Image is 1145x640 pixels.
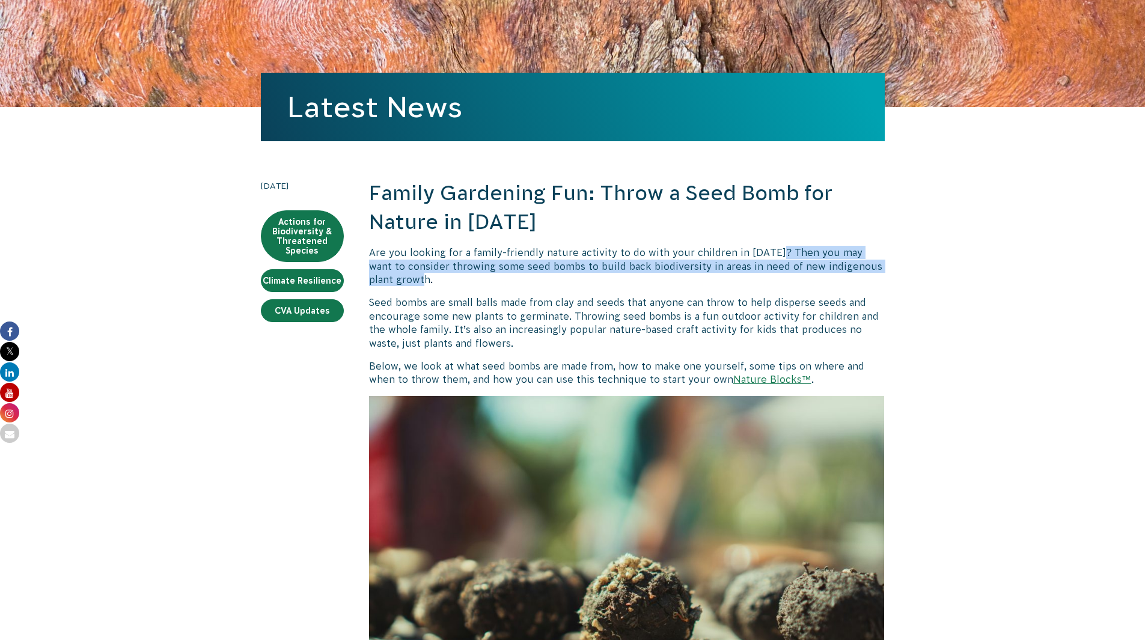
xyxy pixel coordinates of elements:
p: Seed bombs are small balls made from clay and seeds that anyone can throw to help disperse seeds ... [369,296,885,350]
time: [DATE] [261,179,344,192]
a: Latest News [287,91,462,123]
a: Climate Resilience [261,269,344,292]
p: Below, we look at what seed bombs are made from, how to make one yourself, some tips on where and... [369,359,885,386]
a: CVA Updates [261,299,344,322]
a: Actions for Biodiversity & Threatened Species [261,210,344,262]
h2: Family Gardening Fun: Throw a Seed Bomb for Nature in [DATE] [369,179,885,236]
p: Are you looking for a family-friendly nature activity to do with your children in [DATE]? Then yo... [369,246,885,286]
a: Nature Blocks™ [733,374,811,385]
